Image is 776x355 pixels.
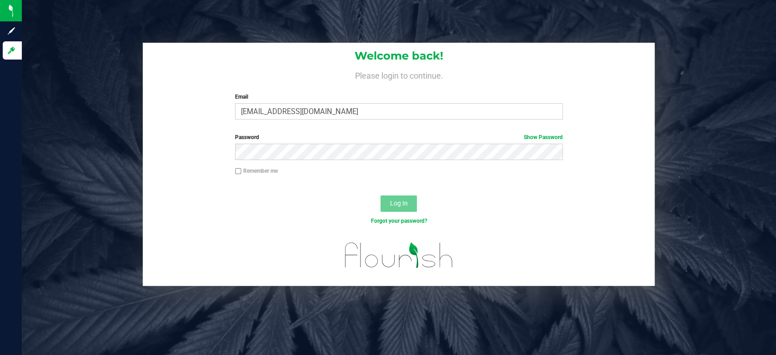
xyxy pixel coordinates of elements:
inline-svg: Log in [7,46,16,55]
h1: Welcome back! [143,50,655,62]
a: Show Password [524,134,563,140]
img: flourish_logo.svg [335,235,463,276]
a: Forgot your password? [370,218,427,224]
label: Remember me [235,167,278,175]
span: Password [235,134,259,140]
h4: Please login to continue. [143,69,655,80]
span: Log In [390,200,408,207]
label: Email [235,93,563,101]
inline-svg: Sign up [7,26,16,35]
button: Log In [380,195,417,212]
input: Remember me [235,168,241,175]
